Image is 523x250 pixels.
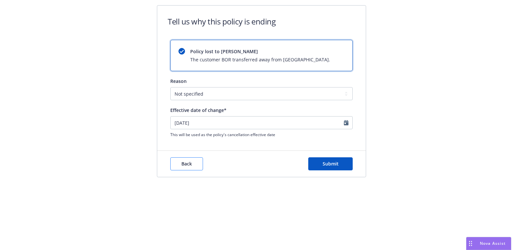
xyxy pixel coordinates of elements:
div: Drag to move [466,237,475,250]
span: The customer BOR transferred away from [GEOGRAPHIC_DATA]. [190,56,330,63]
span: This will be used as the policy's cancellation effective date [170,132,353,137]
input: YYYY-MM-DD [170,116,353,129]
span: Effective date of change* [170,107,227,113]
button: Nova Assist [466,237,511,250]
span: Policy lost to [PERSON_NAME] [190,48,330,55]
span: Submit [323,161,339,167]
span: Reason [170,78,187,84]
h1: Tell us why this policy is ending [168,16,276,27]
span: Back [181,161,192,167]
button: Submit [308,157,353,170]
button: Back [170,157,203,170]
span: Nova Assist [480,241,506,246]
